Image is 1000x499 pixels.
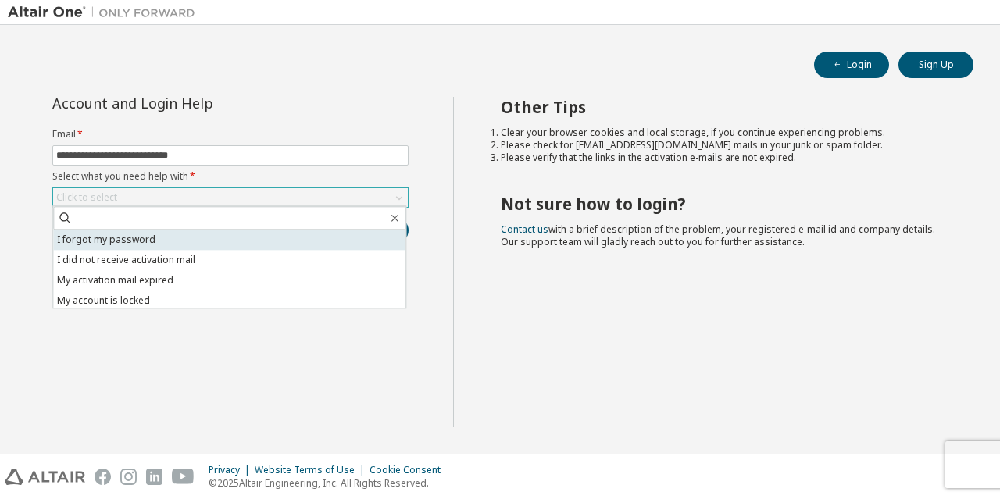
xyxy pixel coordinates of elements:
[52,170,409,183] label: Select what you need help with
[95,469,111,485] img: facebook.svg
[255,464,370,476] div: Website Terms of Use
[501,223,935,248] span: with a brief description of the problem, your registered e-mail id and company details. Our suppo...
[120,469,137,485] img: instagram.svg
[52,128,409,141] label: Email
[501,151,946,164] li: Please verify that the links in the activation e-mails are not expired.
[146,469,162,485] img: linkedin.svg
[501,127,946,139] li: Clear your browser cookies and local storage, if you continue experiencing problems.
[898,52,973,78] button: Sign Up
[56,191,117,204] div: Click to select
[52,97,337,109] div: Account and Login Help
[814,52,889,78] button: Login
[8,5,203,20] img: Altair One
[370,464,450,476] div: Cookie Consent
[501,139,946,151] li: Please check for [EMAIL_ADDRESS][DOMAIN_NAME] mails in your junk or spam folder.
[209,464,255,476] div: Privacy
[501,97,946,117] h2: Other Tips
[53,230,405,250] li: I forgot my password
[53,188,408,207] div: Click to select
[209,476,450,490] p: © 2025 Altair Engineering, Inc. All Rights Reserved.
[501,223,548,236] a: Contact us
[5,469,85,485] img: altair_logo.svg
[501,194,946,214] h2: Not sure how to login?
[172,469,195,485] img: youtube.svg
